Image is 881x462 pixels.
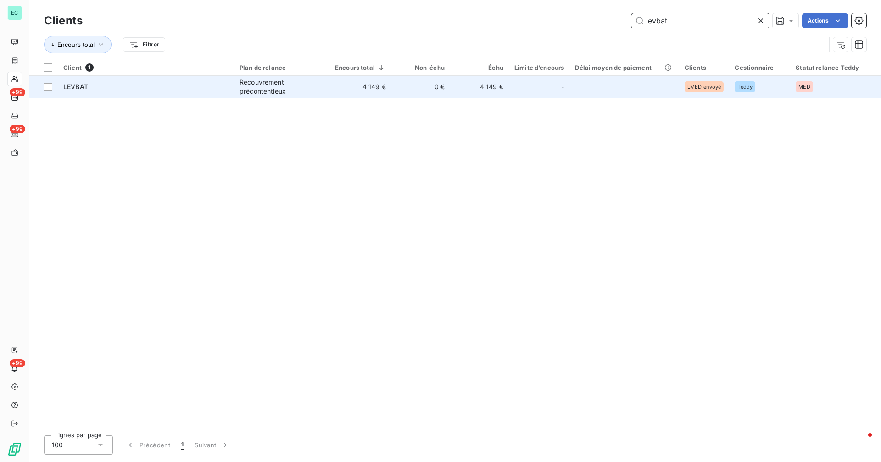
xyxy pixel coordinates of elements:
[796,64,870,71] div: Statut relance Teddy
[44,12,83,29] h3: Clients
[63,64,82,71] span: Client
[561,82,564,91] span: -
[10,88,25,96] span: +99
[514,64,564,71] div: Limite d’encours
[631,13,769,28] input: Rechercher
[176,435,189,455] button: 1
[10,359,25,367] span: +99
[456,64,503,71] div: Échu
[63,83,88,90] span: LEVBAT
[685,64,724,71] div: Clients
[575,64,673,71] div: Délai moyen de paiement
[57,41,95,48] span: Encours total
[450,76,509,98] td: 4 149 €
[7,442,22,456] img: Logo LeanPay
[7,6,22,20] div: EC
[123,37,165,52] button: Filtrer
[189,435,235,455] button: Suivant
[397,64,445,71] div: Non-échu
[735,64,785,71] div: Gestionnaire
[737,84,753,90] span: Teddy
[850,431,872,453] iframe: Intercom live chat
[802,13,848,28] button: Actions
[52,440,63,450] span: 100
[44,36,112,53] button: Encours total
[240,78,324,96] div: Recouvrement précontentieux
[798,84,810,90] span: MED
[10,125,25,133] span: +99
[329,76,391,98] td: 4 149 €
[181,440,184,450] span: 1
[240,64,324,71] div: Plan de relance
[85,63,94,72] span: 1
[335,64,386,71] div: Encours total
[120,435,176,455] button: Précédent
[391,76,450,98] td: 0 €
[687,84,721,90] span: LMED envoyé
